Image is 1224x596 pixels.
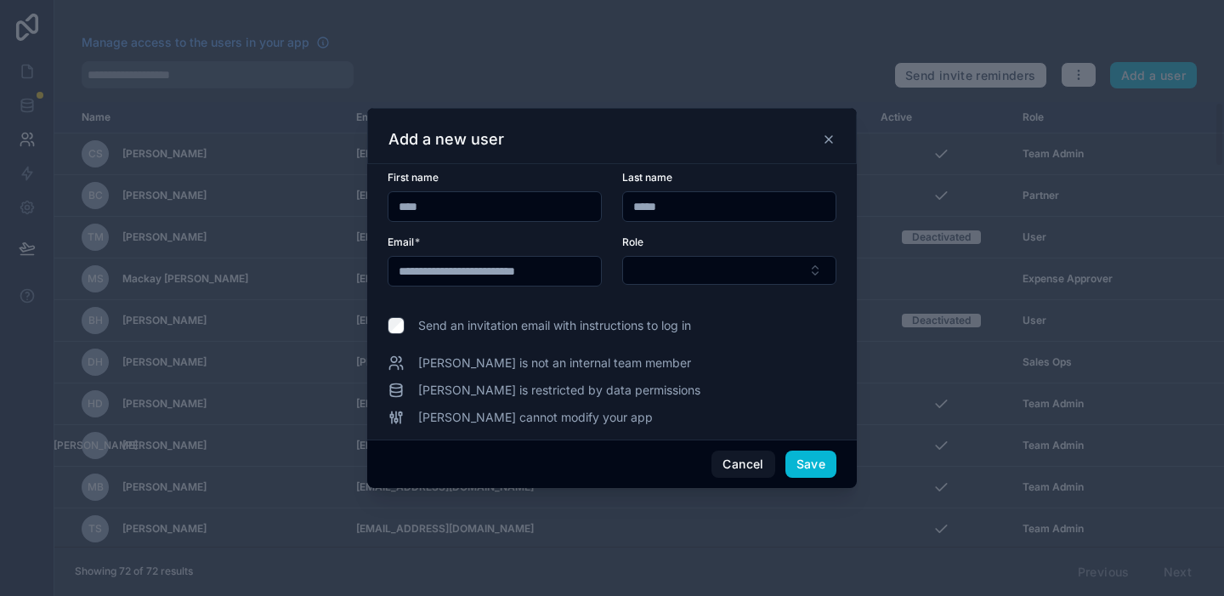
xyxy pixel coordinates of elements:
[418,317,691,334] span: Send an invitation email with instructions to log in
[418,409,653,426] span: [PERSON_NAME] cannot modify your app
[388,129,504,150] h3: Add a new user
[388,236,414,248] span: Email
[711,451,774,478] button: Cancel
[622,256,836,285] button: Select Button
[622,236,643,248] span: Role
[622,171,672,184] span: Last name
[418,382,700,399] span: [PERSON_NAME] is restricted by data permissions
[785,451,836,478] button: Save
[388,171,439,184] span: First name
[388,317,405,334] input: Send an invitation email with instructions to log in
[418,355,691,372] span: [PERSON_NAME] is not an internal team member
